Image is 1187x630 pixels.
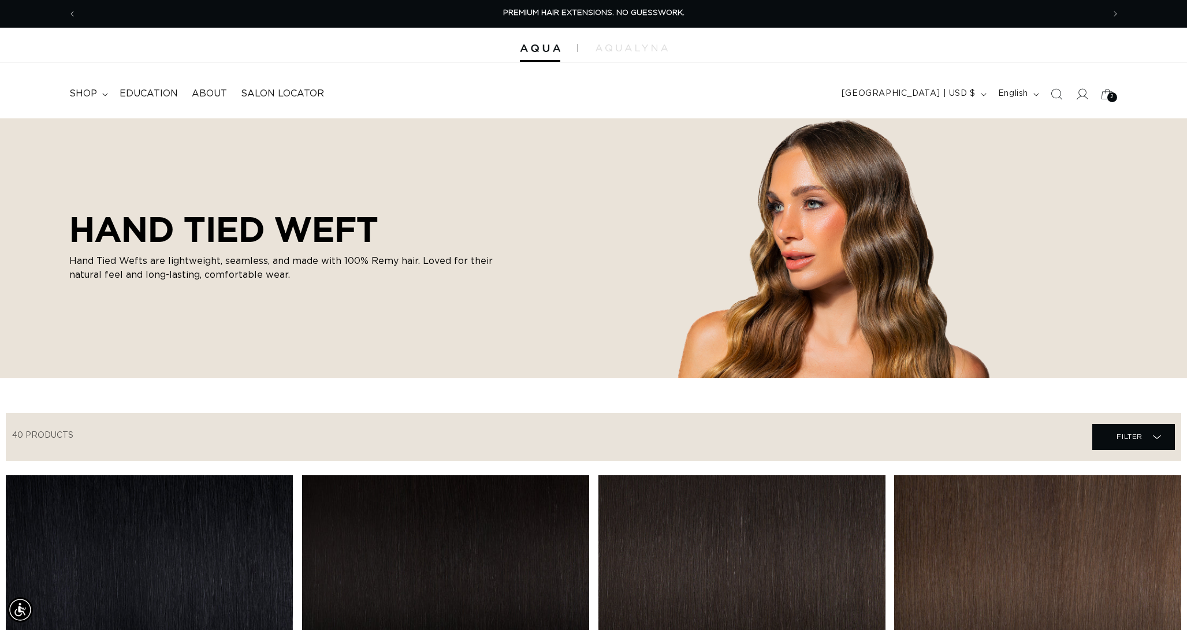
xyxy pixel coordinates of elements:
span: Education [120,88,178,100]
img: Aqua Hair Extensions [520,44,560,53]
span: Salon Locator [241,88,324,100]
h2: HAND TIED WEFT [69,209,508,249]
img: aqualyna.com [596,44,668,51]
span: 2 [1110,92,1114,102]
a: About [185,81,234,107]
a: Salon Locator [234,81,331,107]
span: [GEOGRAPHIC_DATA] | USD $ [842,88,976,100]
span: About [192,88,227,100]
button: Next announcement [1103,3,1128,25]
summary: Search [1044,81,1069,107]
button: Previous announcement [59,3,85,25]
span: English [998,88,1028,100]
p: Hand Tied Wefts are lightweight, seamless, and made with 100% Remy hair. Loved for their natural ... [69,254,508,282]
span: 40 products [12,431,73,439]
button: [GEOGRAPHIC_DATA] | USD $ [835,83,991,105]
summary: shop [62,81,113,107]
span: shop [69,88,97,100]
a: Education [113,81,185,107]
button: English [991,83,1044,105]
iframe: Chat Widget [1129,575,1187,630]
span: Filter [1117,426,1143,448]
div: Accessibility Menu [8,597,33,622]
span: PREMIUM HAIR EXTENSIONS. NO GUESSWORK. [503,9,684,17]
summary: Filter [1092,424,1175,450]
